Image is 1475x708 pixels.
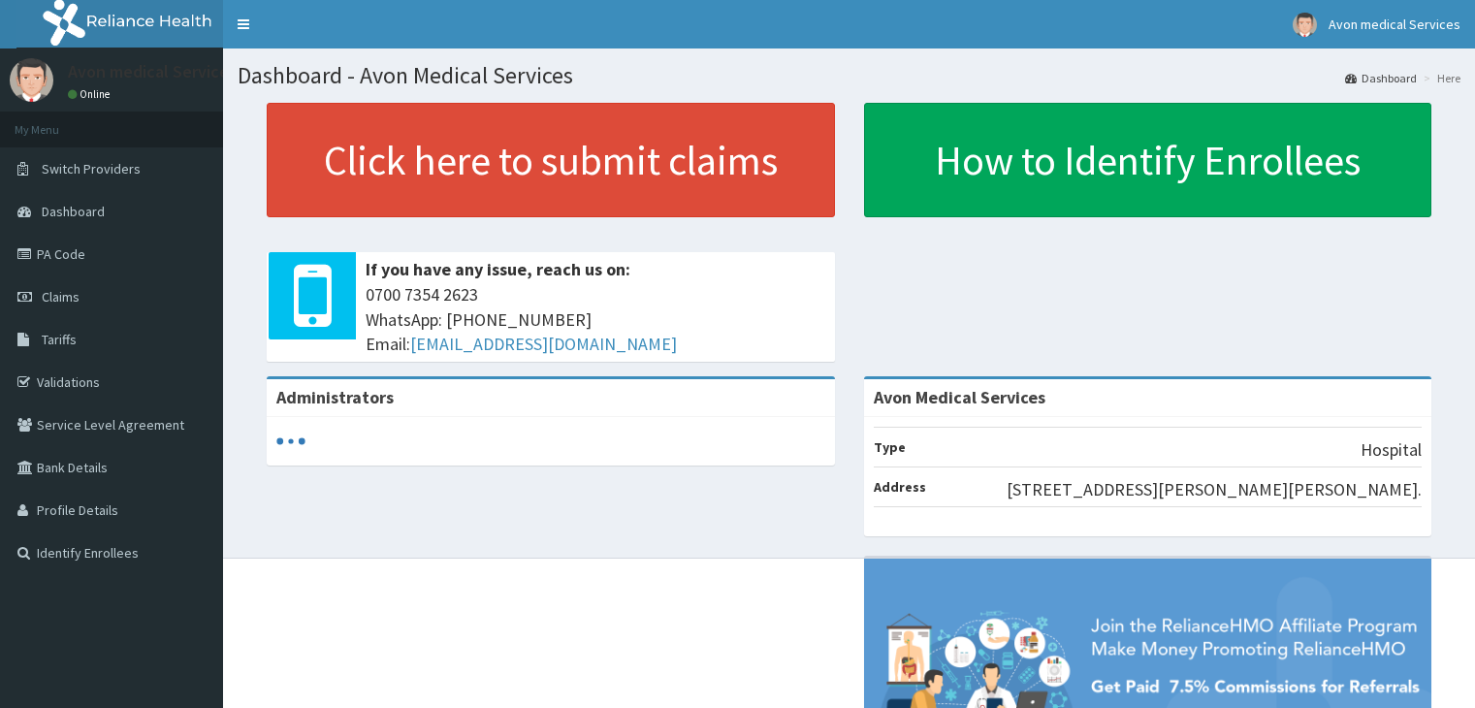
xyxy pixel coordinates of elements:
li: Here [1419,70,1460,86]
span: Avon medical Services [1329,16,1460,33]
span: Dashboard [42,203,105,220]
a: [EMAIL_ADDRESS][DOMAIN_NAME] [410,333,677,355]
a: Click here to submit claims [267,103,835,217]
img: User Image [10,58,53,102]
p: Avon medical Services [68,63,237,80]
svg: audio-loading [276,427,305,456]
span: Claims [42,288,80,306]
a: Dashboard [1345,70,1417,86]
b: Address [874,478,926,496]
p: Hospital [1361,437,1422,463]
p: [STREET_ADDRESS][PERSON_NAME][PERSON_NAME]. [1007,477,1422,502]
span: 0700 7354 2623 WhatsApp: [PHONE_NUMBER] Email: [366,282,825,357]
a: How to Identify Enrollees [864,103,1432,217]
strong: Avon Medical Services [874,386,1045,408]
span: Tariffs [42,331,77,348]
h1: Dashboard - Avon Medical Services [238,63,1460,88]
b: Administrators [276,386,394,408]
b: If you have any issue, reach us on: [366,258,630,280]
b: Type [874,438,906,456]
img: User Image [1293,13,1317,37]
a: Online [68,87,114,101]
span: Switch Providers [42,160,141,177]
